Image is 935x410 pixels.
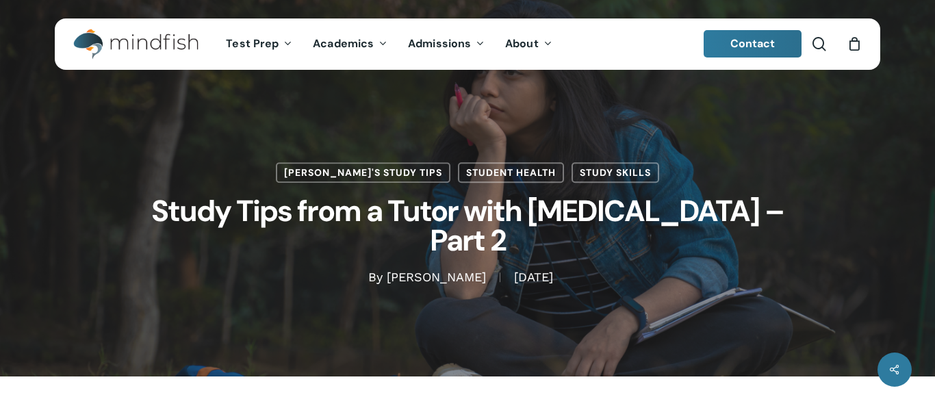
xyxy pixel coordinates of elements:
[572,162,659,183] a: Study Skills
[495,38,563,50] a: About
[226,36,279,51] span: Test Prep
[458,162,564,183] a: Student Health
[704,30,802,57] a: Contact
[216,18,562,70] nav: Main Menu
[505,36,539,51] span: About
[303,38,398,50] a: Academics
[730,36,776,51] span: Contact
[368,273,383,283] span: By
[313,36,374,51] span: Academics
[847,36,862,51] a: Cart
[276,162,450,183] a: [PERSON_NAME]'s Study Tips
[408,36,471,51] span: Admissions
[398,38,495,50] a: Admissions
[500,273,567,283] span: [DATE]
[216,38,303,50] a: Test Prep
[125,183,810,269] h1: Study Tips from a Tutor with [MEDICAL_DATA] – Part 2
[387,270,486,285] a: [PERSON_NAME]
[55,18,880,70] header: Main Menu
